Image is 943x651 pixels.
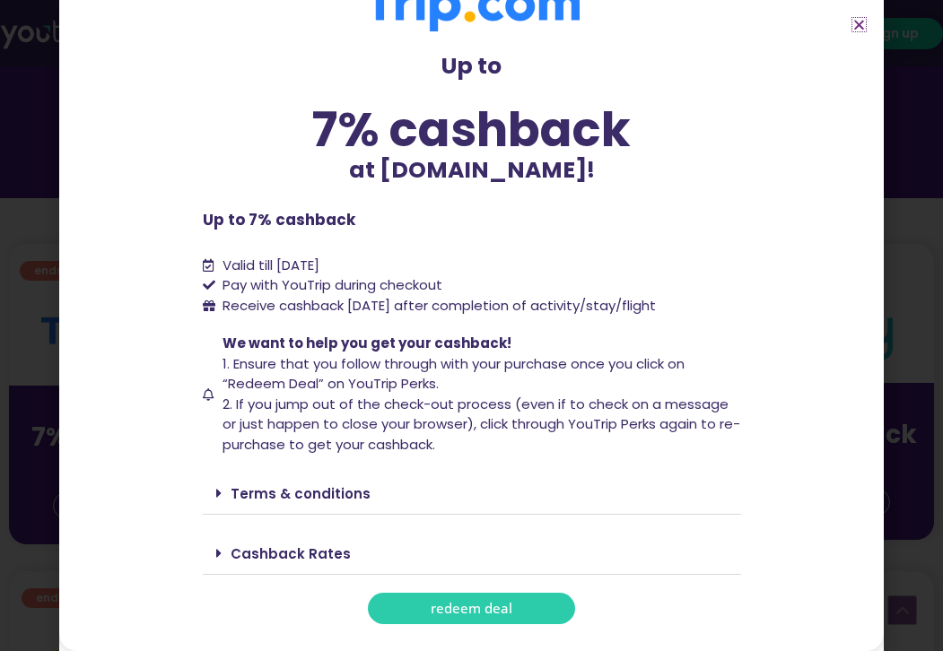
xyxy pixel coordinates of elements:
a: Close [852,18,866,31]
span: 2. If you jump out of the check-out process (even if to check on a message or just happen to clos... [223,395,740,454]
span: Pay with YouTrip during checkout [218,275,442,296]
div: Terms & conditions [203,473,741,515]
b: Up to 7% cashback [203,209,355,230]
a: redeem deal [368,593,575,624]
span: Valid till [DATE] [223,256,319,274]
div: 7% cashback [203,106,741,153]
span: Receive cashback [DATE] after completion of activity/stay/flight [223,296,656,315]
p: at [DOMAIN_NAME]! [203,153,741,187]
span: redeem deal [431,602,512,615]
a: Terms & conditions [231,484,371,503]
a: Cashback Rates [231,544,351,563]
span: We want to help you get your cashback! [223,334,511,352]
p: Up to [203,49,741,83]
div: Cashback Rates [203,533,741,575]
span: 1. Ensure that you follow through with your purchase once you click on “Redeem Deal” on YouTrip P... [223,354,685,394]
